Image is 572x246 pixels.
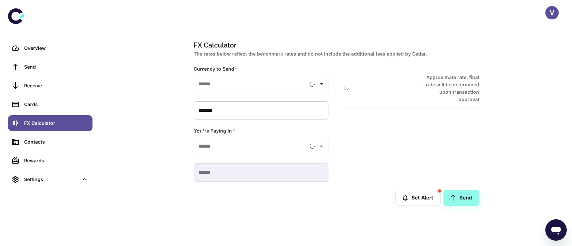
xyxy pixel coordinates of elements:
[545,219,567,241] iframe: Button to launch messaging window
[194,40,476,50] h1: FX Calculator
[8,59,92,75] a: Send
[24,119,88,127] div: FX Calculator
[24,176,78,183] div: Settings
[24,157,88,164] div: Rewards
[8,134,92,150] a: Contacts
[194,66,238,72] label: Currency to Send
[24,101,88,108] div: Cards
[8,115,92,131] a: FX Calculator
[545,6,559,19] button: V
[8,78,92,94] a: Receive
[24,82,88,89] div: Receive
[8,153,92,169] a: Rewards
[24,138,88,146] div: Contacts
[395,190,441,206] button: Set Alert
[24,63,88,71] div: Send
[8,96,92,112] a: Cards
[317,142,326,151] button: Open
[194,128,235,134] label: You're Paying In
[8,40,92,56] a: Overview
[443,190,479,206] a: Send
[419,74,479,103] h6: Approximate rate, final rate will be determined upon transaction approval
[24,45,88,52] div: Overview
[317,79,326,89] button: Open
[8,171,92,187] div: Settings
